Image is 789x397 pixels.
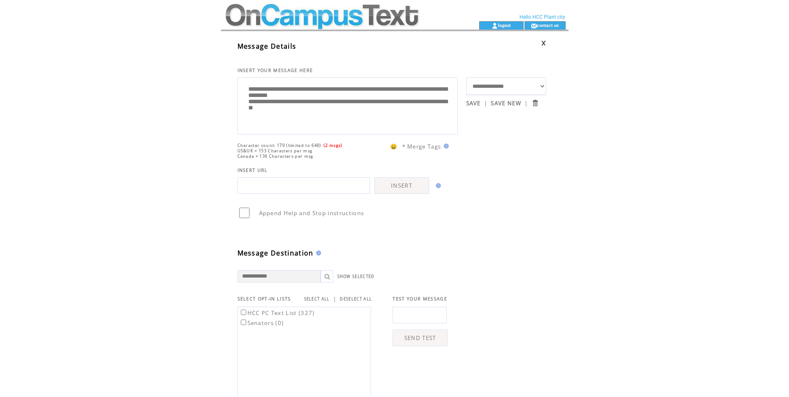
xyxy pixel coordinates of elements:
span: | [484,99,487,107]
a: SAVE NEW [491,99,521,107]
img: contact_us_icon.gif [531,22,537,29]
img: help.gif [441,144,449,149]
span: Message Details [237,42,297,51]
span: INSERT URL [237,167,268,173]
span: SELECT OPT-IN LISTS [237,296,291,302]
img: account_icon.gif [492,22,498,29]
a: DESELECT ALL [340,296,372,302]
span: TEST YOUR MESSAGE [393,296,447,302]
a: INSERT [374,177,429,194]
span: | [524,99,528,107]
input: Submit [531,99,539,107]
a: SELECT ALL [304,296,330,302]
span: (2 msgs) [324,143,343,148]
img: help.gif [433,183,441,188]
a: contact us [537,22,559,28]
span: 😀 [390,143,398,150]
span: Character count: 170 (limited to 640) [237,143,322,148]
span: US&UK = 153 Characters per msg [237,148,313,154]
input: Senators (0) [241,320,246,325]
span: Canada = 136 Characters per msg [237,154,314,159]
a: SHOW SELECTED [337,274,375,279]
span: | [333,295,336,303]
span: Hello HCC Plant city [519,14,565,20]
span: INSERT YOUR MESSAGE HERE [237,67,313,73]
input: HCC PC Text List (327) [241,310,246,315]
label: Senators (0) [239,319,284,327]
img: help.gif [314,251,321,256]
label: HCC PC Text List (327) [239,309,315,317]
span: Message Destination [237,248,314,258]
a: SEND TEST [393,330,448,346]
span: Append Help and Stop instructions [259,209,364,217]
span: * Merge Tags [402,143,441,150]
a: SAVE [466,99,481,107]
a: logout [498,22,511,28]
